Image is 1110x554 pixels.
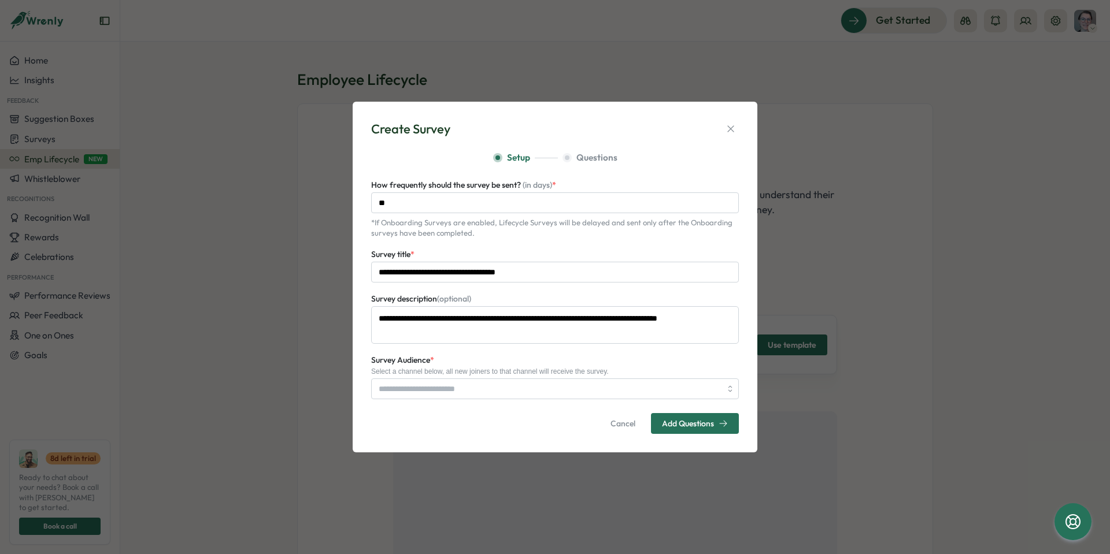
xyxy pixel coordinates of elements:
[493,151,558,164] button: Setup
[610,414,635,433] span: Cancel
[371,218,739,238] p: *If Onboarding Surveys are enabled, Lifecycle Surveys will be delayed and sent only after the Onb...
[371,354,434,367] label: Survey Audience
[371,248,415,261] label: Survey title
[523,180,552,190] span: (in days)
[371,367,739,375] div: Select a channel below, all new joiners to that channel will receive the survey.
[371,293,471,304] span: Survey description
[563,151,617,164] button: Questions
[437,293,471,304] span: (optional)
[371,120,450,138] div: Create Survey
[662,419,714,427] span: Add Questions
[600,413,646,434] button: Cancel
[651,413,739,434] button: Add Questions
[371,180,552,190] span: How frequently should the survey be sent?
